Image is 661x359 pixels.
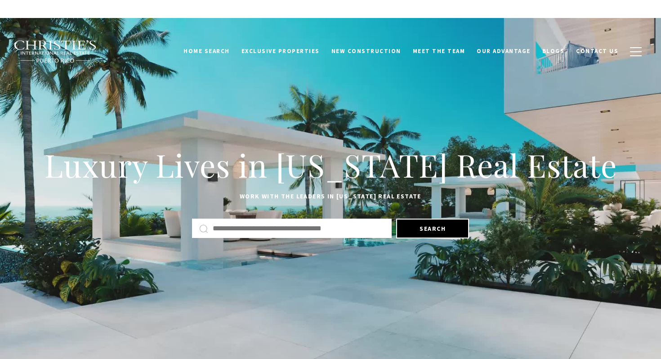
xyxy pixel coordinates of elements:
span: Exclusive Properties [241,47,320,55]
h1: Luxury Lives in [US_STATE] Real Estate [38,145,623,185]
span: New Construction [331,47,401,55]
a: Meet the Team [407,43,471,60]
p: Work with the leaders in [US_STATE] Real Estate [38,191,623,202]
span: Contact Us [576,47,618,55]
button: Search [396,219,469,238]
a: Home Search [178,43,236,60]
a: Exclusive Properties [236,43,326,60]
span: Blogs [542,47,565,55]
a: New Construction [326,43,407,60]
span: Our Advantage [477,47,531,55]
a: Our Advantage [471,43,536,60]
a: Blogs [536,43,571,60]
img: Christie's International Real Estate black text logo [13,40,97,63]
